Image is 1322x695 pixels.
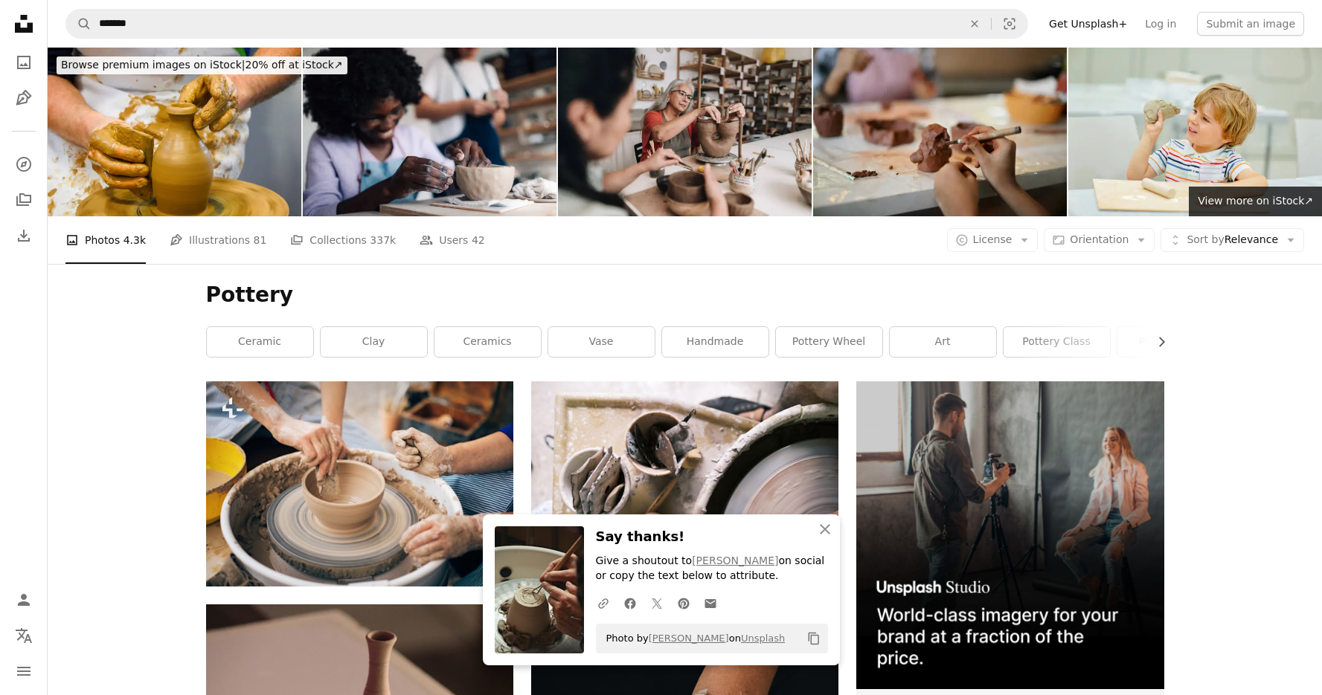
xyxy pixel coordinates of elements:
a: Illustrations [9,83,39,113]
a: Share on Pinterest [670,588,697,618]
button: Submit an image [1197,12,1304,36]
span: Relevance [1187,233,1278,248]
img: Potter making clay vase [48,48,301,216]
span: View more on iStock ↗ [1198,195,1313,207]
a: Log in [1136,12,1185,36]
button: Search Unsplash [66,10,92,38]
a: Pottery workshop. Hands of adult and child making pottery, working with wet clay closeup. Process... [206,476,513,490]
a: [PERSON_NAME] [692,555,778,566]
a: Photos [9,48,39,77]
span: 20% off at iStock ↗ [61,59,343,71]
span: Orientation [1070,233,1129,245]
span: Browse premium images on iStock | [61,59,245,71]
span: 42 [472,232,485,248]
a: Share over email [697,588,724,618]
a: pottery class [1004,327,1110,357]
a: Illustrations 81 [170,216,266,264]
p: Give a shoutout to on social or copy the text below to attribute. [596,554,828,584]
a: brown and gray metal tool [531,476,838,490]
a: Share on Facebook [617,588,644,618]
span: Sort by [1187,233,1224,245]
a: ceramic [207,327,313,357]
span: License [973,233,1013,245]
img: Pottery workshop. Hands of adult and child making pottery, working with wet clay closeup. Process... [206,381,513,586]
h1: Pottery [206,282,1164,308]
img: Close up of diverse pottery class student learning clay modeling. [303,48,556,216]
a: Collections 337k [290,216,396,264]
a: vase [548,327,655,357]
button: Orientation [1044,228,1155,252]
a: View more on iStock↗ [1189,187,1322,216]
a: art [890,327,996,357]
a: Unsplash [741,633,785,644]
span: Photo by on [599,627,786,650]
a: handmade [662,327,769,357]
img: brown and gray metal tool [531,381,838,586]
a: potted plant [1117,327,1224,357]
span: 337k [370,232,396,248]
button: Clear [958,10,991,38]
img: Little blond boy modeling with clay at master class art in a museum, indoors. Creative leisure fo... [1068,48,1322,216]
img: Senior woman making a craft product on a ceramics workshop [558,48,812,216]
a: Log in / Sign up [9,585,39,615]
button: scroll list to the right [1148,327,1164,357]
a: pottery wheel [776,327,882,357]
button: Menu [9,656,39,686]
img: file-1715651741414-859baba4300dimage [856,381,1164,688]
a: Collections [9,185,39,215]
button: License [947,228,1039,252]
a: Users 42 [420,216,485,264]
button: Sort byRelevance [1161,228,1304,252]
a: Explore [9,149,39,179]
button: Copy to clipboard [801,626,827,651]
a: [PERSON_NAME] [649,633,729,644]
h3: Say thanks! [596,526,828,548]
button: Language [9,621,39,650]
button: Visual search [992,10,1027,38]
img: Cropped hands skillfully shaping Terracotta clay using a fettling knief [813,48,1067,216]
a: Share on Twitter [644,588,670,618]
span: 81 [254,232,267,248]
a: ceramics [434,327,541,357]
a: Download History [9,221,39,250]
a: Get Unsplash+ [1040,12,1136,36]
form: Find visuals sitewide [65,9,1028,39]
a: clay [321,327,427,357]
a: Browse premium images on iStock|20% off at iStock↗ [48,48,356,83]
